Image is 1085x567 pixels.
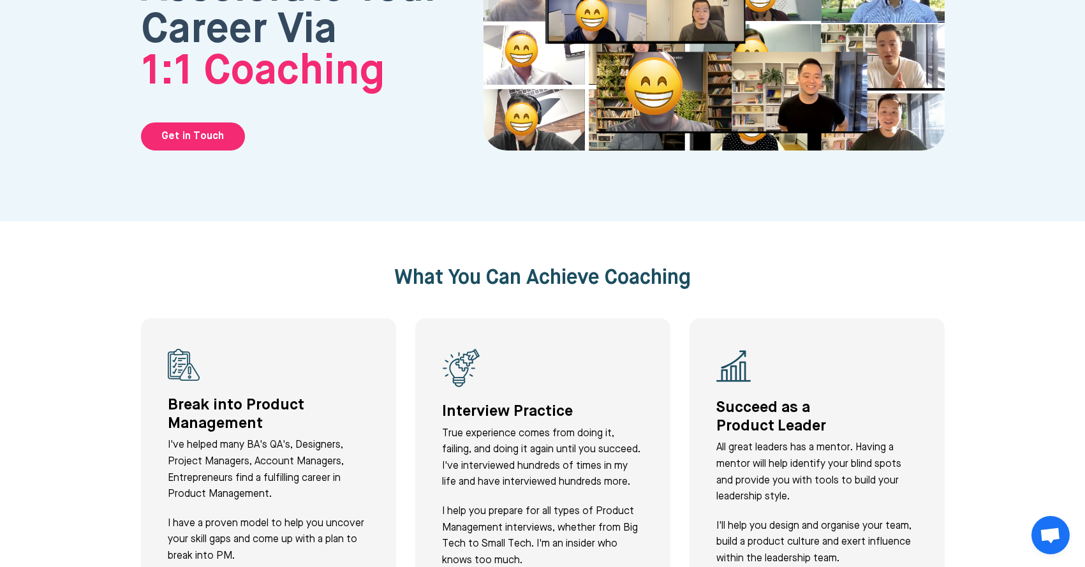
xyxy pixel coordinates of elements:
p: I've helped many BA's QA's, Designers, Project Managers, Account Managers, Entrepreneurs find a f... [168,438,369,503]
h4: Interview Practice [442,402,644,421]
h4: Break into Product Management [168,396,369,433]
a: Get in Touch [141,122,245,151]
h4: Succeed as a Product Leader [716,399,918,436]
p: I have a proven model to help you uncover your skill gaps and come up with a plan to break into PM. [168,516,369,565]
p: True experience comes from doing it, failing, and doing it again until you succeed. I've intervie... [442,426,644,491]
p: All great leaders has a mentor. Having a mentor will help identify your blind spots and provide y... [716,440,918,505]
span: 1:1 Coaching [141,52,385,93]
span: What You Can Achieve Coaching [394,268,691,288]
div: Open chat [1031,516,1070,554]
